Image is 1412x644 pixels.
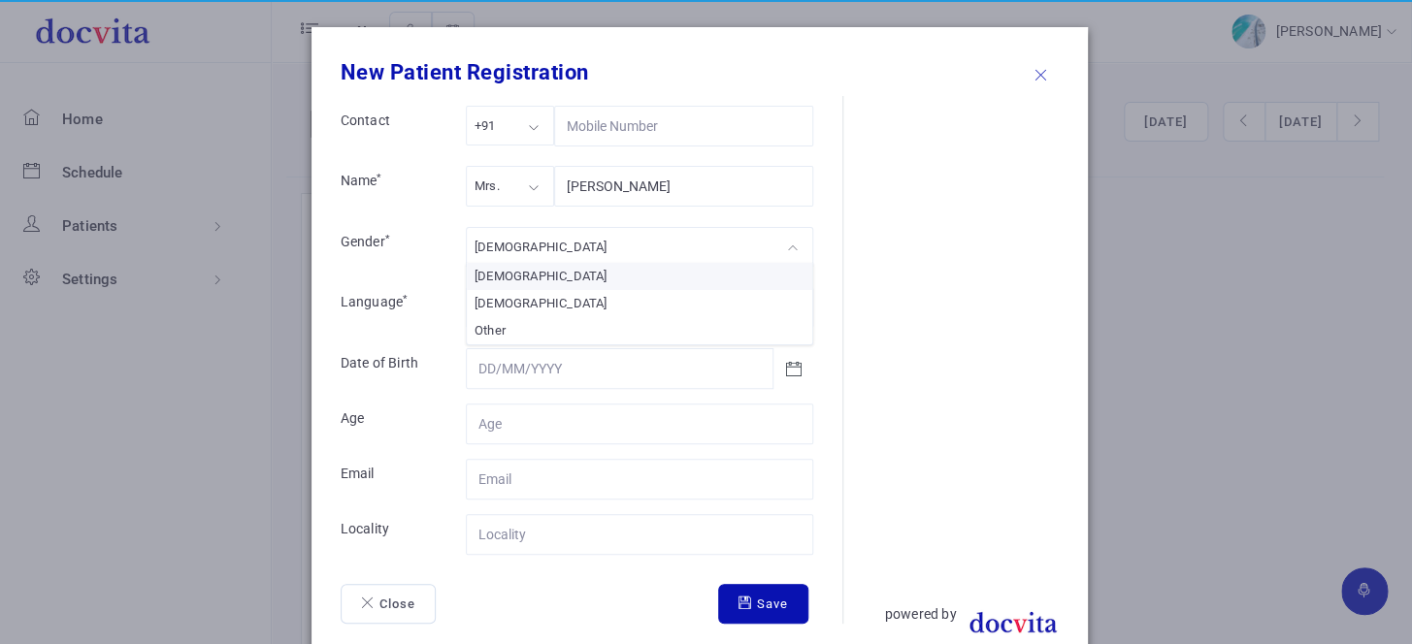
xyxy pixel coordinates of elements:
img: DocVita logo [957,601,1068,643]
div: Mrs. [475,175,500,197]
input: Locality [466,514,813,555]
input: Age [466,403,813,444]
button: Close [341,584,436,625]
input: Mobile Number [554,106,813,146]
input: Name [554,166,813,207]
label: Date of Birth [326,353,451,381]
div: [DEMOGRAPHIC_DATA] [467,290,812,317]
div: [DEMOGRAPHIC_DATA] [475,236,607,258]
label: Age [326,408,451,436]
div: +91 [475,114,496,137]
label: Locality [326,519,451,547]
button: Save [718,584,808,625]
label: Gender [326,232,451,265]
div: Other [467,317,812,344]
label: Name [326,171,451,204]
input: Email [466,459,813,499]
label: Language [326,292,451,325]
input: DD/MM/YYYY [466,348,774,389]
div: [DEMOGRAPHIC_DATA] [467,263,812,290]
p: powered by [885,601,957,628]
b: New Patient Registration [341,60,589,84]
label: Email [326,464,451,492]
label: Contact [326,111,451,144]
